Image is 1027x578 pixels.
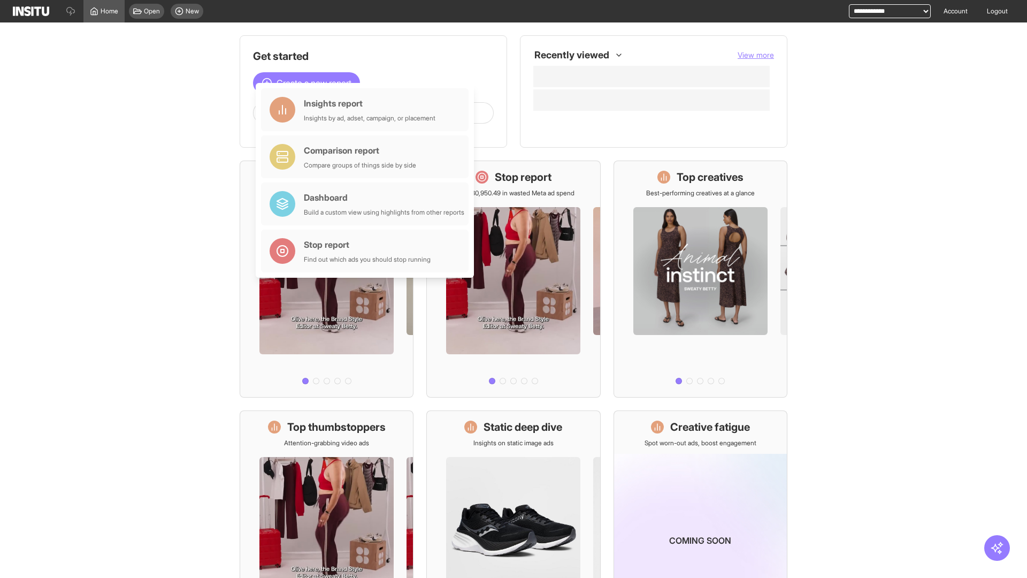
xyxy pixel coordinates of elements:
a: What's live nowSee all active ads instantly [240,161,413,398]
div: Find out which ads you should stop running [304,255,431,264]
div: Build a custom view using highlights from other reports [304,208,464,217]
p: Save £30,950.49 in wasted Meta ad spend [452,189,574,197]
h1: Stop report [495,170,551,185]
span: Open [144,7,160,16]
p: Insights on static image ads [473,439,554,447]
div: Insights report [304,97,435,110]
div: Dashboard [304,191,464,204]
h1: Top creatives [677,170,744,185]
span: Home [101,7,118,16]
a: Stop reportSave £30,950.49 in wasted Meta ad spend [426,161,600,398]
p: Best-performing creatives at a glance [646,189,755,197]
div: Insights by ad, adset, campaign, or placement [304,114,435,123]
img: Logo [13,6,49,16]
a: Top creativesBest-performing creatives at a glance [614,161,787,398]
h1: Get started [253,49,494,64]
h1: Top thumbstoppers [287,420,386,435]
button: Create a new report [253,72,360,94]
button: View more [738,50,774,60]
span: New [186,7,199,16]
div: Stop report [304,238,431,251]
p: Attention-grabbing video ads [284,439,369,447]
div: Compare groups of things side by side [304,161,416,170]
span: View more [738,50,774,59]
h1: Static deep dive [484,420,562,435]
div: Comparison report [304,144,416,157]
span: Create a new report [277,77,351,89]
